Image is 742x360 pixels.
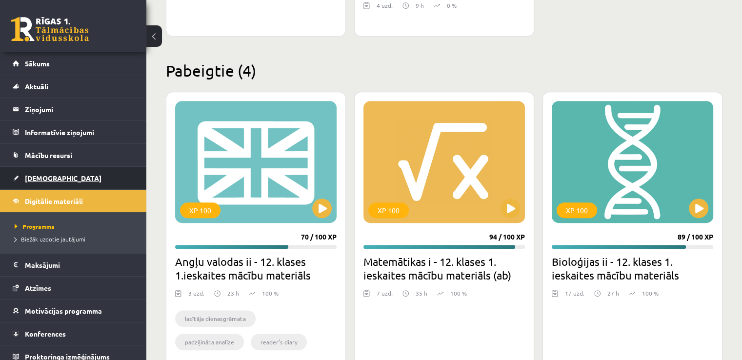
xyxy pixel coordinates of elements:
li: padziļināta analīze [175,334,244,350]
a: Rīgas 1. Tālmācības vidusskola [11,17,89,41]
a: Digitālie materiāli [13,190,134,212]
a: Konferences [13,322,134,345]
a: Ziņojumi [13,98,134,120]
h2: Matemātikas i - 12. klases 1. ieskaites mācību materiāls (ab) [363,255,525,282]
a: Maksājumi [13,254,134,276]
p: 23 h [227,289,239,298]
span: Mācību resursi [25,151,72,160]
span: Aktuāli [25,82,48,91]
a: Sākums [13,52,134,75]
span: Programma [15,222,55,230]
li: lasītāja dienasgrāmata [175,310,256,327]
p: 27 h [607,289,619,298]
a: Biežāk uzdotie jautājumi [15,235,137,243]
h2: Bioloģijas ii - 12. klases 1. ieskaites mācību materiāls [552,255,713,282]
a: Programma [15,222,137,231]
a: Informatīvie ziņojumi [13,121,134,143]
div: XP 100 [557,202,597,218]
legend: Ziņojumi [25,98,134,120]
span: Atzīmes [25,283,51,292]
span: Konferences [25,329,66,338]
p: 100 % [450,289,467,298]
a: Atzīmes [13,277,134,299]
div: 3 uzd. [188,289,204,303]
p: 0 % [447,1,457,10]
span: Digitālie materiāli [25,197,83,205]
div: 4 uzd. [377,1,393,16]
a: Mācību resursi [13,144,134,166]
h2: Angļu valodas ii - 12. klases 1.ieskaites mācību materiāls [175,255,337,282]
h2: Pabeigtie (4) [166,61,722,80]
li: reader’s diary [251,334,307,350]
div: 7 uzd. [377,289,393,303]
div: 17 uzd. [565,289,584,303]
p: 100 % [642,289,659,298]
a: [DEMOGRAPHIC_DATA] [13,167,134,189]
p: 35 h [416,289,427,298]
div: XP 100 [368,202,409,218]
a: Motivācijas programma [13,300,134,322]
a: Aktuāli [13,75,134,98]
span: [DEMOGRAPHIC_DATA] [25,174,101,182]
span: Sākums [25,59,50,68]
p: 9 h [416,1,424,10]
div: XP 100 [180,202,221,218]
span: Biežāk uzdotie jautājumi [15,235,85,243]
legend: Maksājumi [25,254,134,276]
p: 100 % [262,289,279,298]
legend: Informatīvie ziņojumi [25,121,134,143]
span: Motivācijas programma [25,306,102,315]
